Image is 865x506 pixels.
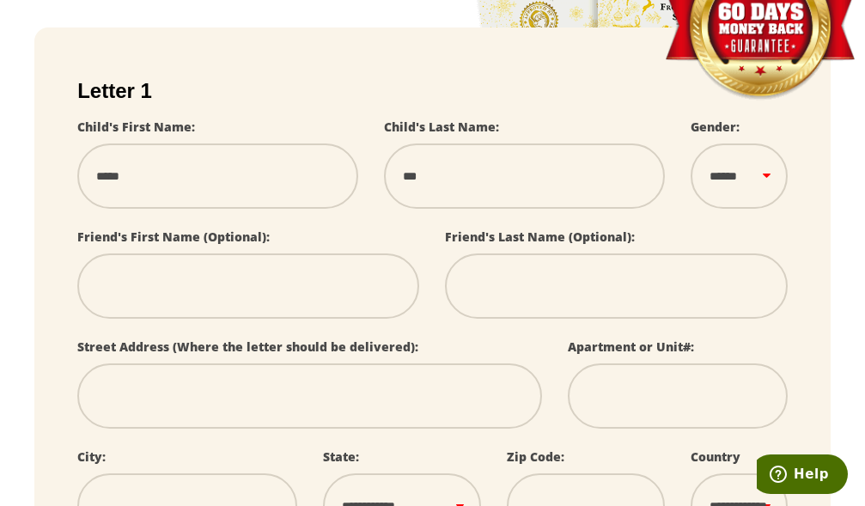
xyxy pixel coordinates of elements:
label: Gender: [691,119,740,135]
label: Zip Code: [507,448,564,465]
label: Child's Last Name: [384,119,499,135]
label: Apartment or Unit#: [568,338,694,355]
h2: Letter 1 [77,79,788,103]
label: Child's First Name: [77,119,195,135]
label: Street Address (Where the letter should be delivered): [77,338,418,355]
label: Friend's Last Name (Optional): [445,229,635,245]
label: Friend's First Name (Optional): [77,229,270,245]
label: Country [691,448,740,465]
label: City: [77,448,106,465]
iframe: Opens a widget where you can find more information [757,454,848,497]
label: State: [323,448,359,465]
